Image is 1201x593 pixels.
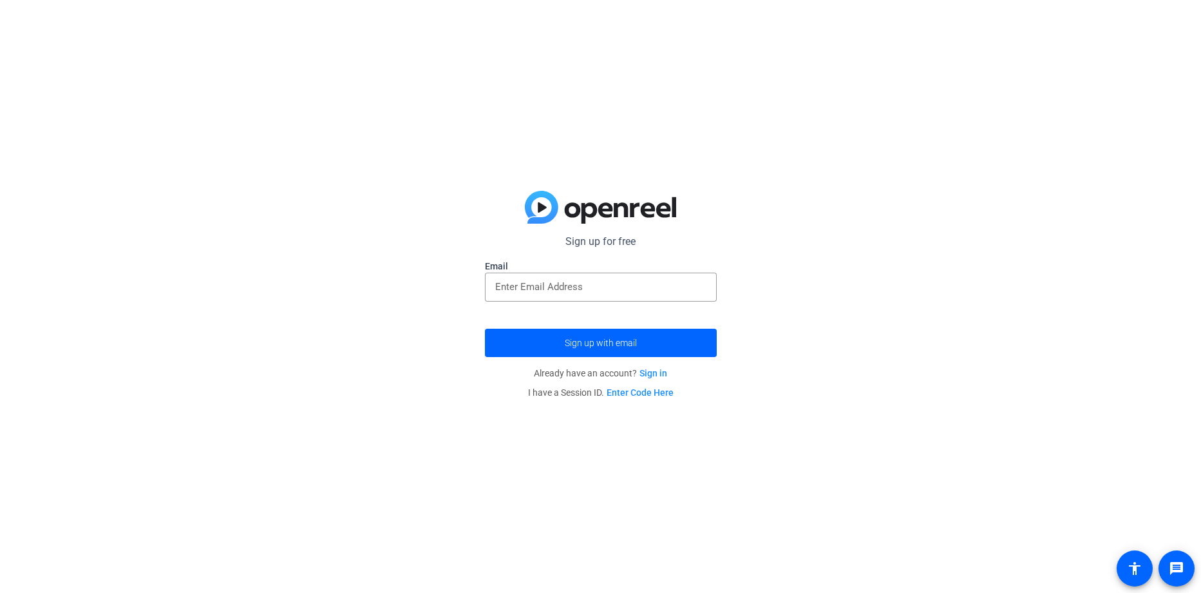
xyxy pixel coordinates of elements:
img: blue-gradient.svg [525,191,676,224]
p: Sign up for free [485,234,717,249]
label: Email [485,260,717,273]
a: Sign in [639,368,667,378]
mat-icon: message [1169,561,1184,576]
input: Enter Email Address [495,279,706,295]
button: Sign up with email [485,329,717,357]
span: I have a Session ID. [528,387,674,398]
a: Enter Code Here [607,387,674,398]
mat-icon: accessibility [1127,561,1142,576]
span: Already have an account? [534,368,667,378]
